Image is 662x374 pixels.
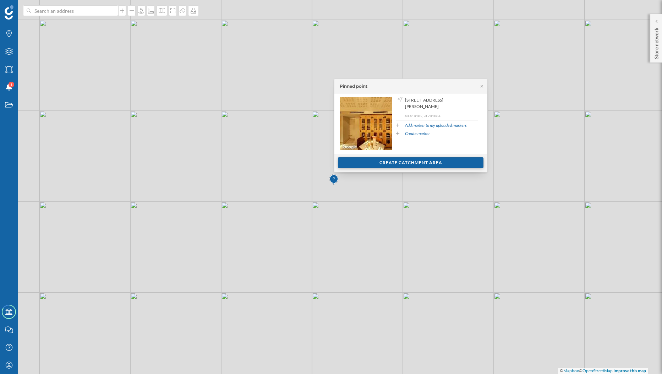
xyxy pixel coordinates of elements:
[582,368,613,373] a: OpenStreetMap
[563,368,579,373] a: Mapbox
[405,130,430,137] a: Create marker
[10,81,12,88] span: 1
[405,97,476,110] span: [STREET_ADDRESS][PERSON_NAME]
[558,368,648,374] div: © ©
[14,5,40,11] span: Support
[5,5,13,20] img: Geoblink Logo
[405,113,478,118] p: 40.414182, -3.701084
[653,25,660,59] p: Store network
[340,97,392,150] img: streetview
[329,173,338,187] img: Marker
[613,368,646,373] a: Improve this map
[405,122,467,129] a: Add marker to my uploaded markers
[340,83,367,90] div: Pinned point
